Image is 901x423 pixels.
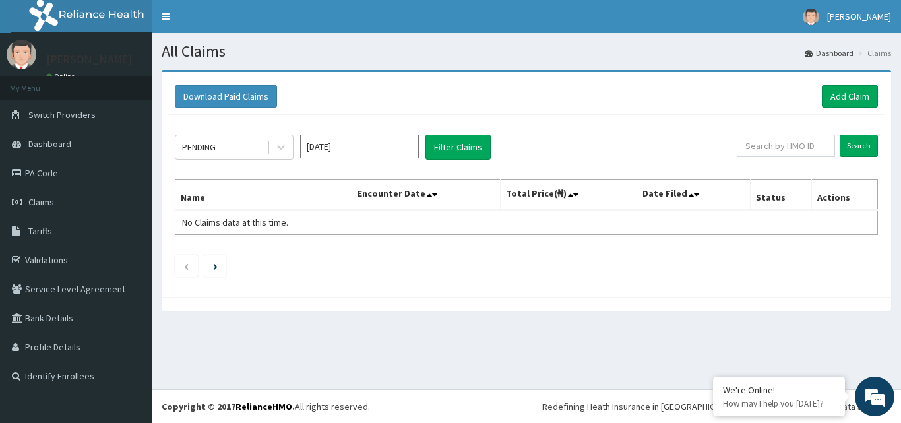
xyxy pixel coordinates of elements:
div: Redefining Heath Insurance in [GEOGRAPHIC_DATA] using Telemedicine and Data Science! [542,400,891,413]
button: Download Paid Claims [175,85,277,108]
th: Name [175,180,352,211]
a: Previous page [183,260,189,272]
th: Status [751,180,812,211]
img: User Image [803,9,819,25]
span: Claims [28,196,54,208]
input: Search by HMO ID [737,135,835,157]
p: How may I help you today? [723,398,835,409]
span: No Claims data at this time. [182,216,288,228]
span: Tariffs [28,225,52,237]
input: Select Month and Year [300,135,419,158]
span: Dashboard [28,138,71,150]
p: [PERSON_NAME] [46,53,133,65]
a: RelianceHMO [235,401,292,412]
footer: All rights reserved. [152,389,901,423]
button: Filter Claims [425,135,491,160]
a: Online [46,72,78,81]
th: Encounter Date [352,180,500,211]
li: Claims [855,48,891,59]
h1: All Claims [162,43,891,60]
img: User Image [7,40,36,69]
a: Dashboard [805,48,854,59]
th: Total Price(₦) [500,180,637,211]
strong: Copyright © 2017 . [162,401,295,412]
div: PENDING [182,141,216,154]
th: Date Filed [637,180,751,211]
input: Search [840,135,878,157]
th: Actions [811,180,877,211]
span: Switch Providers [28,109,96,121]
span: [PERSON_NAME] [827,11,891,22]
div: We're Online! [723,384,835,396]
a: Next page [213,260,218,272]
a: Add Claim [822,85,878,108]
